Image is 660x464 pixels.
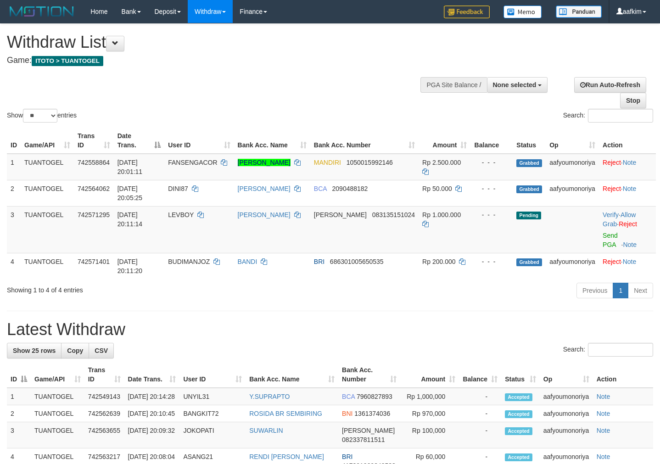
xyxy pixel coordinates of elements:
[7,282,268,295] div: Showing 1 to 4 of 4 entries
[474,257,509,266] div: - - -
[7,388,31,405] td: 1
[32,56,103,66] span: ITOTO > TUANTOGEL
[400,388,459,405] td: Rp 1,000,000
[124,362,180,388] th: Date Trans.: activate to sort column ascending
[13,347,56,354] span: Show 25 rows
[7,362,31,388] th: ID: activate to sort column descending
[117,185,143,201] span: [DATE] 20:05:25
[238,185,291,192] a: [PERSON_NAME]
[84,405,124,422] td: 742562639
[623,185,637,192] a: Note
[400,362,459,388] th: Amount: activate to sort column ascending
[603,258,621,265] a: Reject
[546,154,599,180] td: aafyoumonoriya
[357,393,392,400] span: Copy 7960827893 to clipboard
[84,362,124,388] th: Trans ID: activate to sort column ascending
[238,211,291,218] a: [PERSON_NAME]
[603,185,621,192] a: Reject
[546,180,599,206] td: aafyoumonoriya
[330,258,384,265] span: Copy 686301005650535 to clipboard
[444,6,490,18] img: Feedback.jpg
[249,427,283,434] a: SUWARLIN
[540,388,593,405] td: aafyoumonoriya
[338,362,400,388] th: Bank Acc. Number: activate to sort column ascending
[179,405,246,422] td: BANGKIT72
[7,128,21,154] th: ID
[117,159,143,175] span: [DATE] 20:01:11
[576,283,613,298] a: Previous
[540,362,593,388] th: Op: activate to sort column ascending
[124,405,180,422] td: [DATE] 20:10:45
[114,128,165,154] th: Date Trans.: activate to sort column descending
[501,362,540,388] th: Status: activate to sort column ascending
[168,159,217,166] span: FANSENGACOR
[117,211,143,228] span: [DATE] 20:11:14
[31,422,84,448] td: TUANTOGEL
[588,109,653,123] input: Search:
[505,393,532,401] span: Accepted
[546,128,599,154] th: Op: activate to sort column ascending
[249,410,322,417] a: ROSIDA BR SEMBIRING
[67,347,83,354] span: Copy
[89,343,114,358] a: CSV
[61,343,89,358] a: Copy
[597,393,610,400] a: Note
[597,453,610,460] a: Note
[563,109,653,123] label: Search:
[21,180,74,206] td: TUANTOGEL
[474,184,509,193] div: - - -
[599,154,656,180] td: ·
[342,453,352,460] span: BRI
[31,388,84,405] td: TUANTOGEL
[246,362,338,388] th: Bank Acc. Name: activate to sort column ascending
[7,320,653,339] h1: Latest Withdraw
[505,427,532,435] span: Accepted
[623,241,637,248] a: Note
[563,343,653,357] label: Search:
[422,211,461,218] span: Rp 1.000.000
[516,159,542,167] span: Grabbed
[546,253,599,279] td: aafyoumonoriya
[628,283,653,298] a: Next
[238,159,291,166] a: [PERSON_NAME]
[314,159,341,166] span: MANDIRI
[7,422,31,448] td: 3
[7,109,77,123] label: Show entries
[7,56,431,65] h4: Game:
[516,212,541,219] span: Pending
[474,210,509,219] div: - - -
[249,453,324,460] a: RENDI [PERSON_NAME]
[603,159,621,166] a: Reject
[168,258,210,265] span: BUDIMANJOZ
[168,211,194,218] span: LEVBOY
[7,206,21,253] td: 3
[179,388,246,405] td: UNYIL31
[7,5,77,18] img: MOTION_logo.png
[603,211,636,228] a: Allow Grab
[124,388,180,405] td: [DATE] 20:14:28
[314,211,367,218] span: [PERSON_NAME]
[78,159,110,166] span: 742558864
[400,422,459,448] td: Rp 100,000
[347,159,393,166] span: Copy 1050015992146 to clipboard
[540,405,593,422] td: aafyoumonoriya
[7,405,31,422] td: 2
[400,405,459,422] td: Rp 970,000
[613,283,628,298] a: 1
[470,128,513,154] th: Balance
[597,427,610,434] a: Note
[620,93,646,108] a: Stop
[249,393,290,400] a: Y.SUPRAPTO
[7,180,21,206] td: 2
[588,343,653,357] input: Search:
[164,128,234,154] th: User ID: activate to sort column ascending
[342,393,355,400] span: BCA
[179,422,246,448] td: JOKOPATI
[117,258,143,274] span: [DATE] 20:11:20
[599,128,656,154] th: Action
[599,180,656,206] td: ·
[422,185,452,192] span: Rp 50.000
[599,206,656,253] td: · ·
[599,253,656,279] td: ·
[7,154,21,180] td: 1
